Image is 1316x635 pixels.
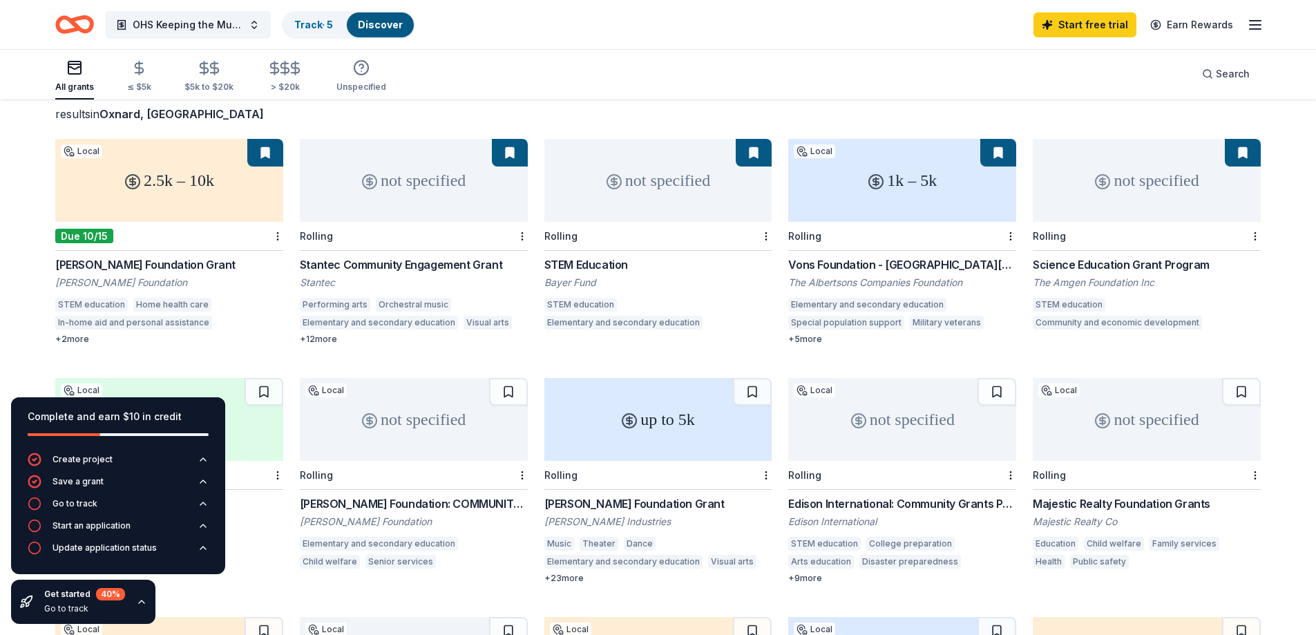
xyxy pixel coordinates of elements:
[96,588,125,600] div: 40 %
[788,378,1016,461] div: not specified
[133,298,211,312] div: Home health care
[358,19,403,30] a: Discover
[127,82,151,93] div: ≤ $5k
[708,555,756,569] div: Visual arts
[55,316,212,330] div: In-home aid and personal assistance
[1033,555,1065,569] div: Health
[336,54,386,99] button: Unspecified
[1033,139,1261,222] div: not specified
[1033,139,1261,334] a: not specifiedRollingScience Education Grant ProgramThe Amgen Foundation IncSTEM educationCommunit...
[184,82,233,93] div: $5k to $20k
[1033,378,1261,461] div: not specified
[53,476,104,487] div: Save a grant
[788,573,1016,584] div: + 9 more
[788,469,821,481] div: Rolling
[28,453,209,475] button: Create project
[305,383,347,397] div: Local
[544,139,772,222] div: not specified
[624,537,656,551] div: Dance
[794,383,835,397] div: Local
[544,316,703,330] div: Elementary and secondary education
[53,520,131,531] div: Start an application
[1216,66,1250,82] span: Search
[127,55,151,99] button: ≤ $5k
[300,334,528,345] div: + 12 more
[1191,60,1261,88] button: Search
[28,408,209,425] div: Complete and earn $10 in credit
[53,542,157,553] div: Update application status
[544,495,772,512] div: [PERSON_NAME] Foundation Grant
[376,298,451,312] div: Orchestral music
[1033,230,1066,242] div: Rolling
[1033,276,1261,290] div: The Amgen Foundation Inc
[55,276,283,290] div: [PERSON_NAME] Foundation
[580,537,618,551] div: Theater
[544,537,574,551] div: Music
[300,139,528,222] div: not specified
[544,573,772,584] div: + 23 more
[300,555,360,569] div: Child welfare
[61,383,102,397] div: Local
[544,378,772,461] div: up to 5k
[55,378,283,461] div: 10k – 40k
[788,256,1016,273] div: Vons Foundation - [GEOGRAPHIC_DATA][US_STATE]
[28,475,209,497] button: Save a grant
[300,515,528,529] div: [PERSON_NAME] Foundation
[788,378,1016,584] a: not specifiedLocalRollingEdison International: Community Grants ProgramEdison InternationalSTEM e...
[866,537,955,551] div: College preparation
[55,229,113,243] div: Due 10/15
[788,555,854,569] div: Arts education
[788,139,1016,345] a: 1k – 5kLocalRollingVons Foundation - [GEOGRAPHIC_DATA][US_STATE]The Albertsons Companies Foundati...
[788,334,1016,345] div: + 5 more
[300,378,528,461] div: not specified
[44,603,125,614] div: Go to track
[544,276,772,290] div: Bayer Fund
[794,144,835,158] div: Local
[788,276,1016,290] div: The Albertsons Companies Foundation
[55,82,94,93] div: All grants
[55,256,283,273] div: [PERSON_NAME] Foundation Grant
[1070,555,1129,569] div: Public safety
[44,588,125,600] div: Get started
[1084,537,1144,551] div: Child welfare
[184,55,233,99] button: $5k to $20k
[788,316,904,330] div: Special population support
[300,495,528,512] div: [PERSON_NAME] Foundation: COMMUNITY GRANTS – [GEOGRAPHIC_DATA], [GEOGRAPHIC_DATA], and [GEOGRAPHI...
[55,106,283,122] div: results
[300,378,528,573] a: not specifiedLocalRolling[PERSON_NAME] Foundation: COMMUNITY GRANTS – [GEOGRAPHIC_DATA], [GEOGRAP...
[1033,12,1136,37] a: Start free trial
[133,17,243,33] span: OHS Keeping the Music Alive!
[1033,256,1261,273] div: Science Education Grant Program
[544,378,772,584] a: up to 5kRolling[PERSON_NAME] Foundation Grant[PERSON_NAME] IndustriesMusicTheaterDanceElementary ...
[1033,298,1105,312] div: STEM education
[99,107,264,121] span: Oxnard, [GEOGRAPHIC_DATA]
[544,230,578,242] div: Rolling
[788,495,1016,512] div: Edison International: Community Grants Program
[910,316,984,330] div: Military veterans
[28,519,209,541] button: Start an application
[1033,515,1261,529] div: Majestic Realty Co
[53,498,97,509] div: Go to track
[28,541,209,563] button: Update application status
[788,230,821,242] div: Rolling
[1150,537,1219,551] div: Family services
[859,555,961,569] div: Disaster preparedness
[300,316,458,330] div: Elementary and secondary education
[300,256,528,273] div: Stantec Community Engagement Grant
[1033,537,1078,551] div: Education
[90,107,264,121] span: in
[544,469,578,481] div: Rolling
[55,298,128,312] div: STEM education
[28,497,209,519] button: Go to track
[1033,469,1066,481] div: Rolling
[788,298,946,312] div: Elementary and secondary education
[544,298,617,312] div: STEM education
[788,537,861,551] div: STEM education
[267,82,303,93] div: > $20k
[788,515,1016,529] div: Edison International
[53,454,113,465] div: Create project
[464,316,512,330] div: Visual arts
[55,139,283,345] a: 2.5k – 10kLocalDue 10/15[PERSON_NAME] Foundation Grant[PERSON_NAME] FoundationSTEM educationHome ...
[300,139,528,345] a: not specifiedRollingStantec Community Engagement GrantStantecPerforming artsOrchestral musicEleme...
[300,276,528,290] div: Stantec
